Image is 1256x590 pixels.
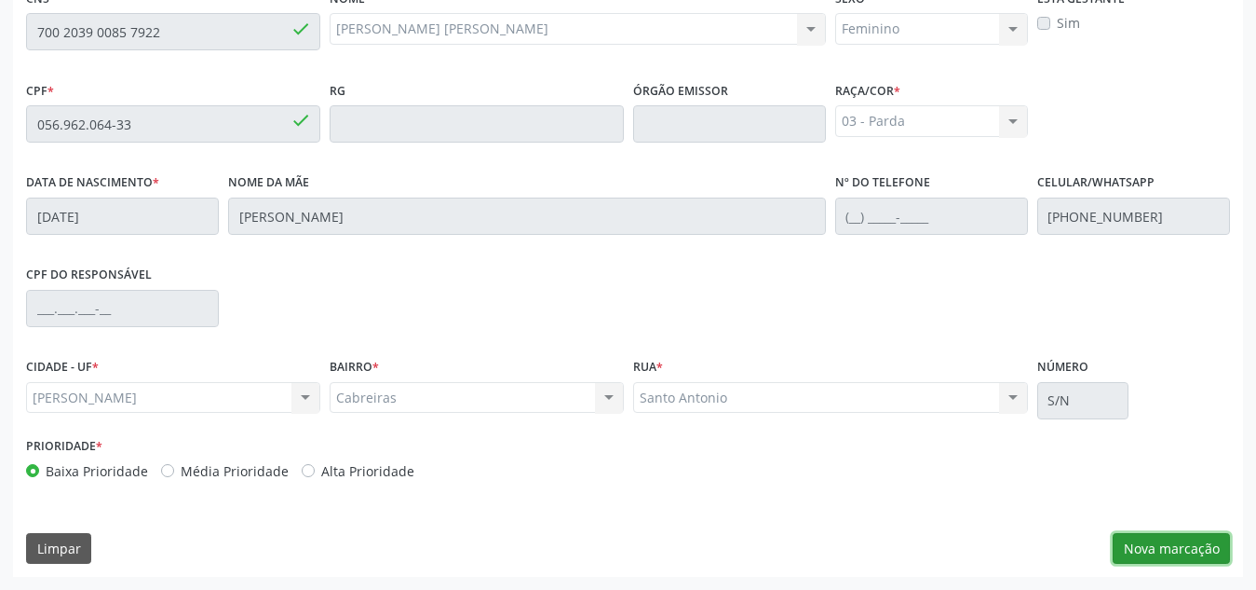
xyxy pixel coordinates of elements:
label: CPF [26,76,54,105]
label: Prioridade [26,432,102,461]
label: Data de nascimento [26,169,159,198]
input: ___.___.___-__ [26,290,219,327]
label: RG [330,76,345,105]
label: BAIRRO [330,353,379,382]
input: (__) _____-_____ [835,198,1028,235]
label: Número [1037,353,1088,382]
label: Nome da mãe [228,169,309,198]
label: Nº do Telefone [835,169,930,198]
input: (__) _____-_____ [1037,198,1230,235]
label: Baixa Prioridade [46,461,148,481]
label: Raça/cor [835,76,900,105]
label: Órgão emissor [633,76,728,105]
label: Celular/WhatsApp [1037,169,1155,198]
label: Rua [633,353,663,382]
span: done [290,19,311,39]
input: __/__/____ [26,198,219,235]
button: Nova marcação [1113,533,1230,565]
label: Alta Prioridade [321,461,414,481]
label: Sim [1057,13,1080,33]
label: Média Prioridade [181,461,289,481]
label: CIDADE - UF [26,353,99,382]
span: done [290,110,311,130]
label: CPF do responsável [26,261,152,290]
